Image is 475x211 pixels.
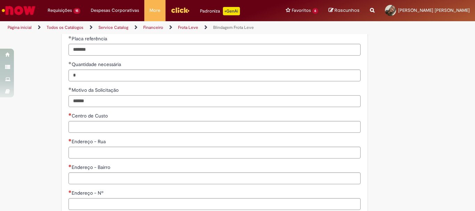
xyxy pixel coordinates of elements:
[48,7,72,14] span: Requisições
[312,8,318,14] span: 6
[150,7,160,14] span: More
[200,7,240,15] div: Padroniza
[47,25,83,30] a: Todos os Catálogos
[171,5,190,15] img: click_logo_yellow_360x200.png
[69,190,72,193] span: Necessários
[69,198,361,210] input: Endereço - Nº
[69,62,72,64] span: Obrigatório Preenchido
[335,7,360,14] span: Rascunhos
[1,3,37,17] img: ServiceNow
[72,61,122,67] span: Quantidade necessária
[73,8,80,14] span: 15
[72,113,109,119] span: Centro de Custo
[72,164,112,170] span: Endereço - Bairro
[69,70,361,81] input: Quantidade necessária
[8,25,32,30] a: Página inicial
[69,95,361,107] input: Motivo da Solicitação
[72,87,120,93] span: Motivo da Solicitação
[143,25,163,30] a: Financeiro
[91,7,139,14] span: Despesas Corporativas
[69,147,361,159] input: Endereço - Rua
[69,44,361,56] input: Placa referência
[213,25,254,30] a: Blindagem Frota Leve
[69,121,361,133] input: Centro de Custo
[178,25,198,30] a: Frota Leve
[329,7,360,14] a: Rascunhos
[69,36,72,39] span: Obrigatório Preenchido
[72,138,107,145] span: Endereço - Rua
[69,113,72,116] span: Necessários
[72,190,105,196] span: Endereço - Nº
[98,25,128,30] a: Service Catalog
[69,139,72,141] span: Necessários
[69,172,361,184] input: Endereço - Bairro
[5,21,312,34] ul: Trilhas de página
[292,7,311,14] span: Favoritos
[398,7,470,13] span: [PERSON_NAME] [PERSON_NAME]
[72,35,108,42] span: Placa referência
[223,7,240,15] p: +GenAi
[69,164,72,167] span: Necessários
[69,87,72,90] span: Obrigatório Preenchido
